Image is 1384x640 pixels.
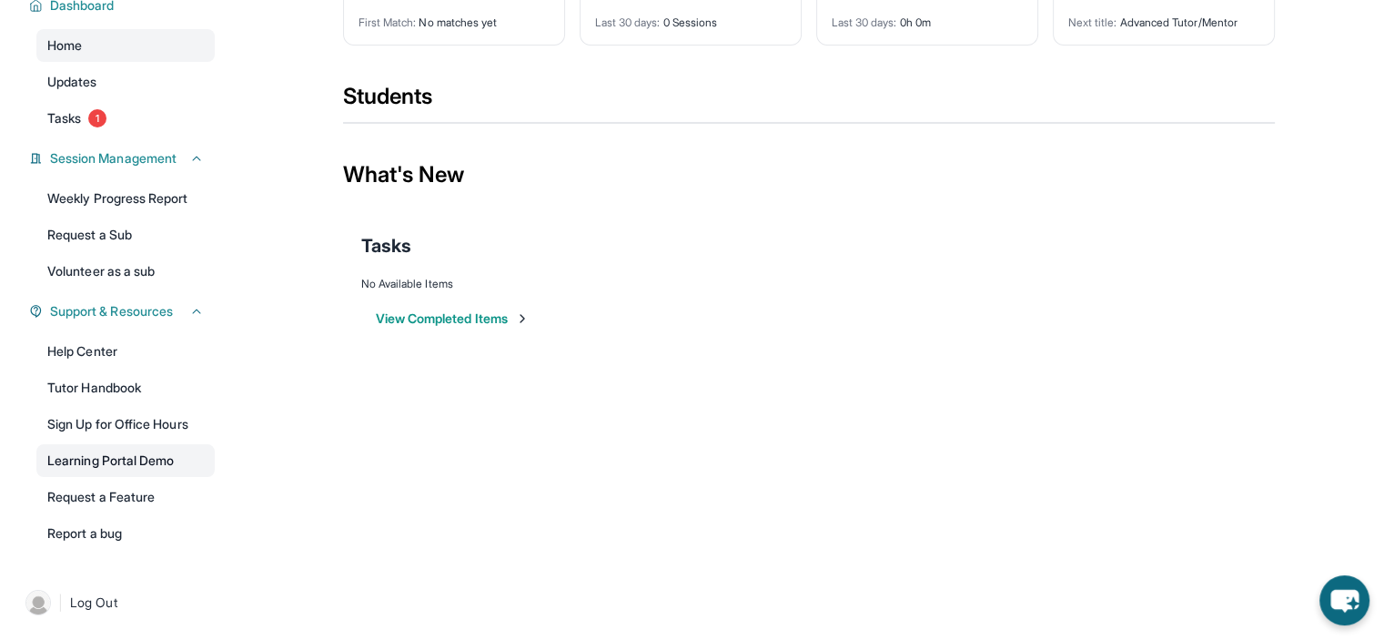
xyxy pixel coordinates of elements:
div: What's New [343,135,1275,215]
span: Updates [47,73,97,91]
a: Home [36,29,215,62]
span: Tasks [361,233,411,259]
span: Session Management [50,149,177,168]
span: Support & Resources [50,302,173,320]
a: Learning Portal Demo [36,444,215,477]
div: Students [343,82,1275,122]
span: 1 [88,109,106,127]
div: 0 Sessions [595,5,786,30]
button: chat-button [1319,575,1369,625]
a: |Log Out [18,583,215,623]
span: Log Out [70,594,117,612]
div: No matches yet [359,5,550,30]
span: Next title : [1068,15,1117,29]
a: Weekly Progress Report [36,182,215,215]
div: 0h 0m [832,5,1023,30]
span: | [58,592,63,614]
span: Tasks [47,109,81,127]
a: Volunteer as a sub [36,255,215,288]
span: Last 30 days : [595,15,661,29]
span: Home [47,36,82,55]
button: View Completed Items [376,310,530,328]
a: Tasks1 [36,102,215,135]
button: Session Management [43,149,204,168]
img: user-img [25,590,51,615]
div: Advanced Tutor/Mentor [1068,5,1259,30]
div: No Available Items [361,277,1257,291]
a: Sign Up for Office Hours [36,408,215,441]
a: Tutor Handbook [36,371,215,404]
a: Request a Feature [36,481,215,513]
a: Updates [36,66,215,98]
span: Last 30 days : [832,15,897,29]
a: Request a Sub [36,218,215,251]
a: Report a bug [36,517,215,550]
button: Support & Resources [43,302,204,320]
span: First Match : [359,15,417,29]
a: Help Center [36,335,215,368]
